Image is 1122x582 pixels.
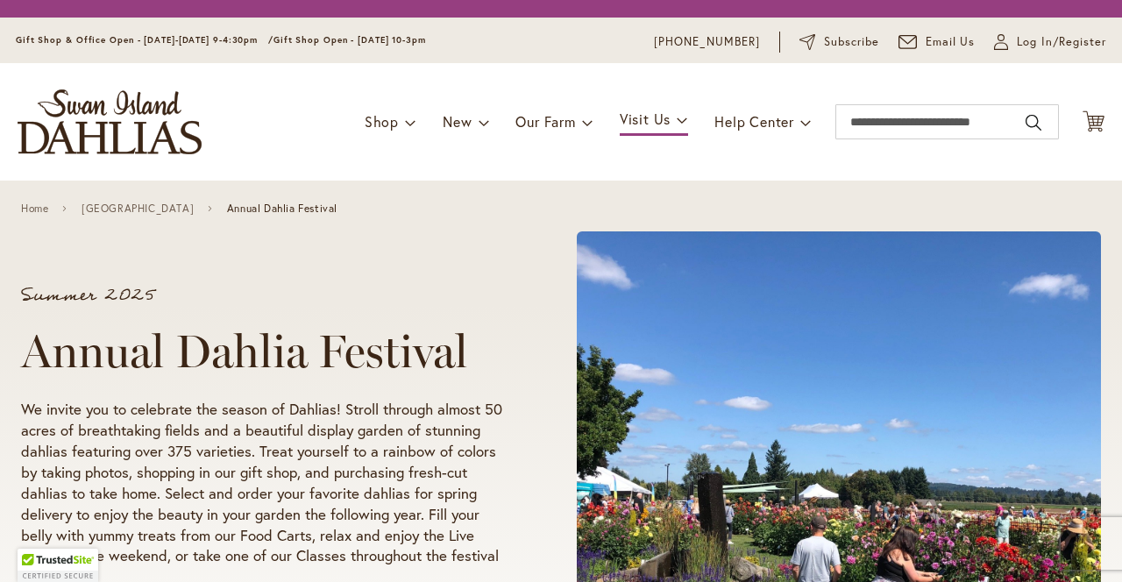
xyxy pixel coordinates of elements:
span: Log In/Register [1017,33,1106,51]
a: Log In/Register [994,33,1106,51]
span: Shop [365,112,399,131]
span: Gift Shop & Office Open - [DATE]-[DATE] 9-4:30pm / [16,34,273,46]
a: Subscribe [799,33,879,51]
span: Annual Dahlia Festival [227,202,337,215]
h1: Annual Dahlia Festival [21,325,510,378]
span: Help Center [714,112,794,131]
span: New [443,112,472,131]
span: Subscribe [824,33,879,51]
a: [PHONE_NUMBER] [654,33,760,51]
div: TrustedSite Certified [18,549,98,582]
span: Gift Shop Open - [DATE] 10-3pm [273,34,426,46]
a: store logo [18,89,202,154]
span: Our Farm [515,112,575,131]
p: Summer 2025 [21,287,510,304]
a: Home [21,202,48,215]
button: Search [1026,109,1041,137]
a: Email Us [898,33,976,51]
span: Email Us [926,33,976,51]
a: [GEOGRAPHIC_DATA] [82,202,194,215]
span: Visit Us [620,110,671,128]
